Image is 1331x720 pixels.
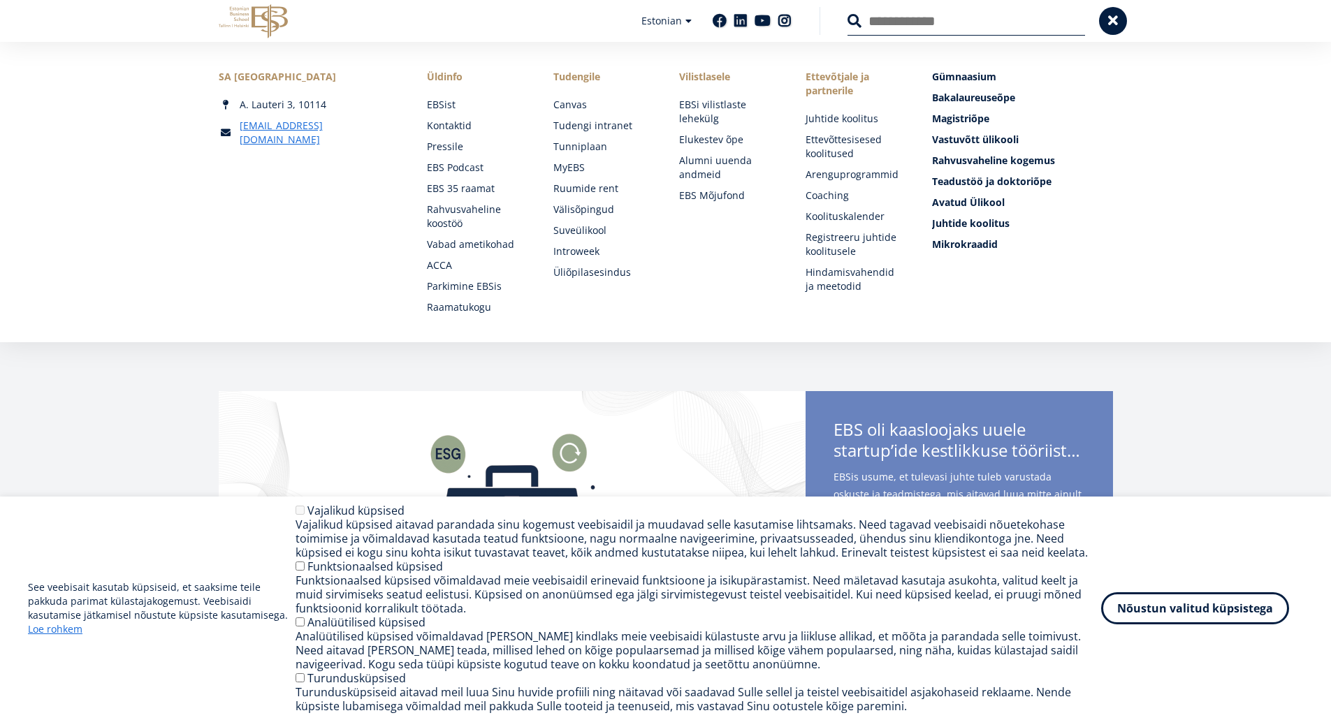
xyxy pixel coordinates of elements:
[713,14,727,28] a: Facebook
[834,419,1085,465] span: EBS oli kaasloojaks uuele
[932,216,1010,230] span: Juhtide koolitus
[553,140,652,154] a: Tunniplaan
[427,119,525,133] a: Kontaktid
[296,517,1101,559] div: Vajalikud küpsised aitavad parandada sinu kogemust veebisaidil ja muudavad selle kasutamise lihts...
[932,91,1112,105] a: Bakalaureuseõpe
[679,70,778,84] span: Vilistlasele
[307,670,406,686] label: Turundusküpsised
[806,168,904,182] a: Arenguprogrammid
[553,265,652,279] a: Üliõpilasesindus
[296,573,1101,615] div: Funktsionaalsed küpsised võimaldavad meie veebisaidil erinevaid funktsioone ja isikupärastamist. ...
[1101,592,1289,624] button: Nõustun valitud küpsistega
[427,279,525,293] a: Parkimine EBSis
[427,140,525,154] a: Pressile
[932,133,1019,146] span: Vastuvõtt ülikooli
[427,70,525,84] span: Üldinfo
[932,154,1055,167] span: Rahvusvaheline kogemus
[932,196,1005,209] span: Avatud Ülikool
[427,237,525,251] a: Vabad ametikohad
[932,196,1112,210] a: Avatud Ülikool
[932,175,1052,188] span: Teadustöö ja doktoriõpe
[219,391,806,656] img: Startup toolkit image
[932,237,1112,251] a: Mikrokraadid
[427,161,525,175] a: EBS Podcast
[679,189,778,203] a: EBS Mõjufond
[806,265,904,293] a: Hindamisvahendid ja meetodid
[932,175,1112,189] a: Teadustöö ja doktoriõpe
[806,133,904,161] a: Ettevõttesisesed koolitused
[806,230,904,258] a: Registreeru juhtide koolitusele
[427,182,525,196] a: EBS 35 raamat
[307,615,426,630] label: Analüütilised küpsised
[778,14,792,28] a: Instagram
[553,203,652,216] a: Välisõpingud
[296,685,1101,713] div: Turundusküpsiseid aitavad meil luua Sinu huvide profiili ning näitavad või saadavad Sulle sellel ...
[427,300,525,314] a: Raamatukogu
[806,189,904,203] a: Coaching
[28,622,82,636] a: Loe rohkem
[553,182,652,196] a: Ruumide rent
[932,91,1015,104] span: Bakalaureuseõpe
[28,580,296,636] p: See veebisait kasutab küpsiseid, et saaksime teile pakkuda parimat külastajakogemust. Veebisaidi ...
[219,70,399,84] div: SA [GEOGRAPHIC_DATA]
[427,98,525,112] a: EBSist
[553,70,652,84] a: Tudengile
[834,468,1085,578] span: EBSis usume, et tulevasi juhte tuleb varustada oskuste ja teadmistega, mis aitavad luua mitte ain...
[932,112,989,125] span: Magistriõpe
[932,237,998,251] span: Mikrokraadid
[932,70,1112,84] a: Gümnaasium
[679,154,778,182] a: Alumni uuenda andmeid
[219,98,399,112] div: A. Lauteri 3, 10114
[553,244,652,258] a: Introweek
[806,210,904,223] a: Koolituskalender
[834,440,1085,461] span: startup’ide kestlikkuse tööriistakastile
[734,14,748,28] a: Linkedin
[553,223,652,237] a: Suveülikool
[932,216,1112,230] a: Juhtide koolitus
[307,559,443,574] label: Funktsionaalsed küpsised
[932,154,1112,168] a: Rahvusvaheline kogemus
[755,14,771,28] a: Youtube
[932,112,1112,126] a: Magistriõpe
[806,112,904,126] a: Juhtide koolitus
[679,133,778,147] a: Elukestev õpe
[806,70,904,98] span: Ettevõtjale ja partnerile
[553,98,652,112] a: Canvas
[679,98,778,126] a: EBSi vilistlaste lehekülg
[932,70,996,83] span: Gümnaasium
[240,119,399,147] a: [EMAIL_ADDRESS][DOMAIN_NAME]
[427,203,525,230] a: Rahvusvaheline koostöö
[296,629,1101,671] div: Analüütilised küpsised võimaldavad [PERSON_NAME] kindlaks meie veebisaidi külastuste arvu ja liik...
[427,258,525,272] a: ACCA
[307,503,405,518] label: Vajalikud küpsised
[553,119,652,133] a: Tudengi intranet
[932,133,1112,147] a: Vastuvõtt ülikooli
[553,161,652,175] a: MyEBS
